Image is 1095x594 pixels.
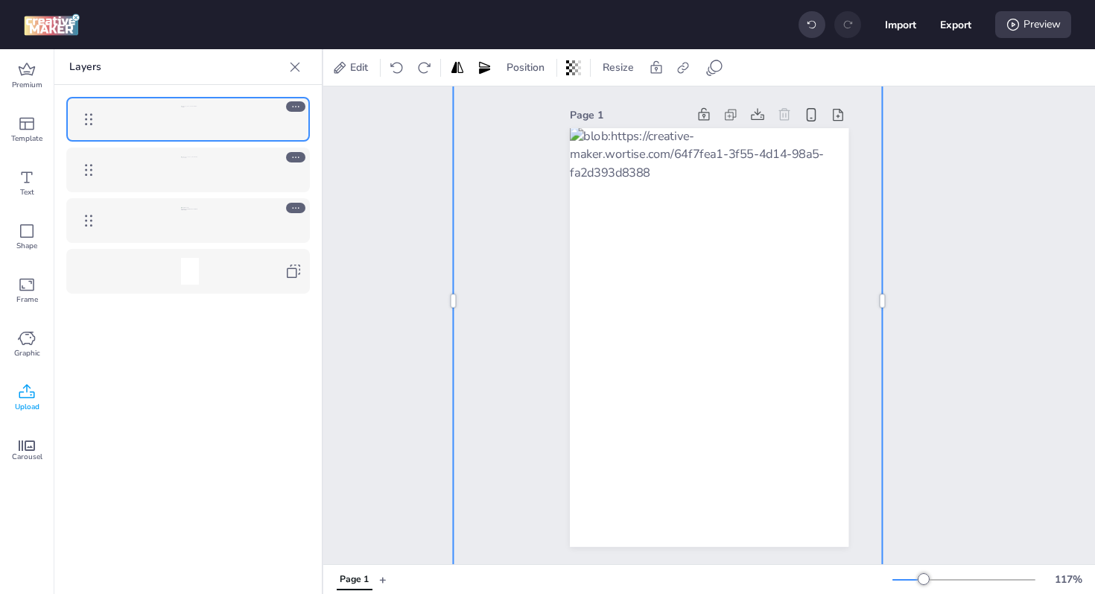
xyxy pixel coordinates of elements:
img: logo Creative Maker [24,13,80,36]
button: + [379,566,387,593]
div: blob:https://creative-maker.wortise.com/b0529923-4912-4659-95ad-809a8d05ae4f [66,148,310,192]
span: Frame [16,294,38,306]
div: 117 % [1050,572,1086,587]
span: Resize [600,60,637,75]
div: Tabs [329,566,379,593]
span: Edit [347,60,371,75]
span: Text [20,186,34,198]
button: Import [885,9,916,40]
button: Export [940,9,971,40]
p: Layers [69,49,283,85]
span: Carousel [12,451,42,463]
div: Page 1 [340,573,369,587]
span: Position [504,60,547,75]
span: Upload [15,401,39,413]
div: blob:https://creative-maker.wortise.com/15fe4173-a1ae-4eb5-8ef0-62d102178059 [66,198,310,243]
span: Template [11,133,42,145]
div: blob:https://creative-maker.wortise.com/c80d50f8-8286-4b49-b295-fb1634b1b4ab [66,97,310,142]
span: Shape [16,240,37,252]
div: Page 1 [570,107,688,123]
span: Premium [12,79,42,91]
span: Graphic [14,347,40,359]
div: Preview [995,11,1071,38]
